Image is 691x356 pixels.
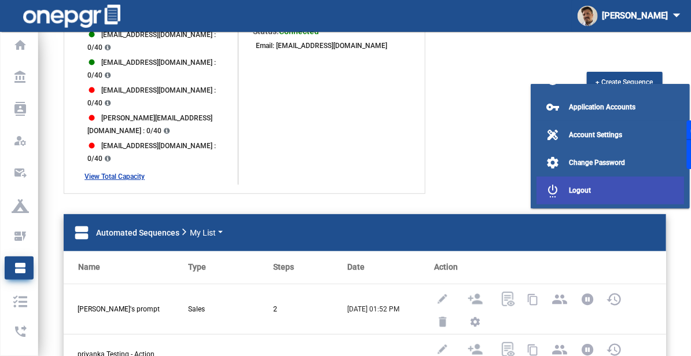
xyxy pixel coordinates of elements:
mat-icon: settings_power [546,183,560,197]
mat-icon: settings [546,156,560,170]
span: Account Settings [569,131,622,139]
span: Change Password [569,159,625,167]
span: Logout [569,186,591,194]
mat-icon: design_services [546,128,560,142]
mat-icon: vpn_key [546,100,560,114]
span: Application Accounts [569,103,635,111]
